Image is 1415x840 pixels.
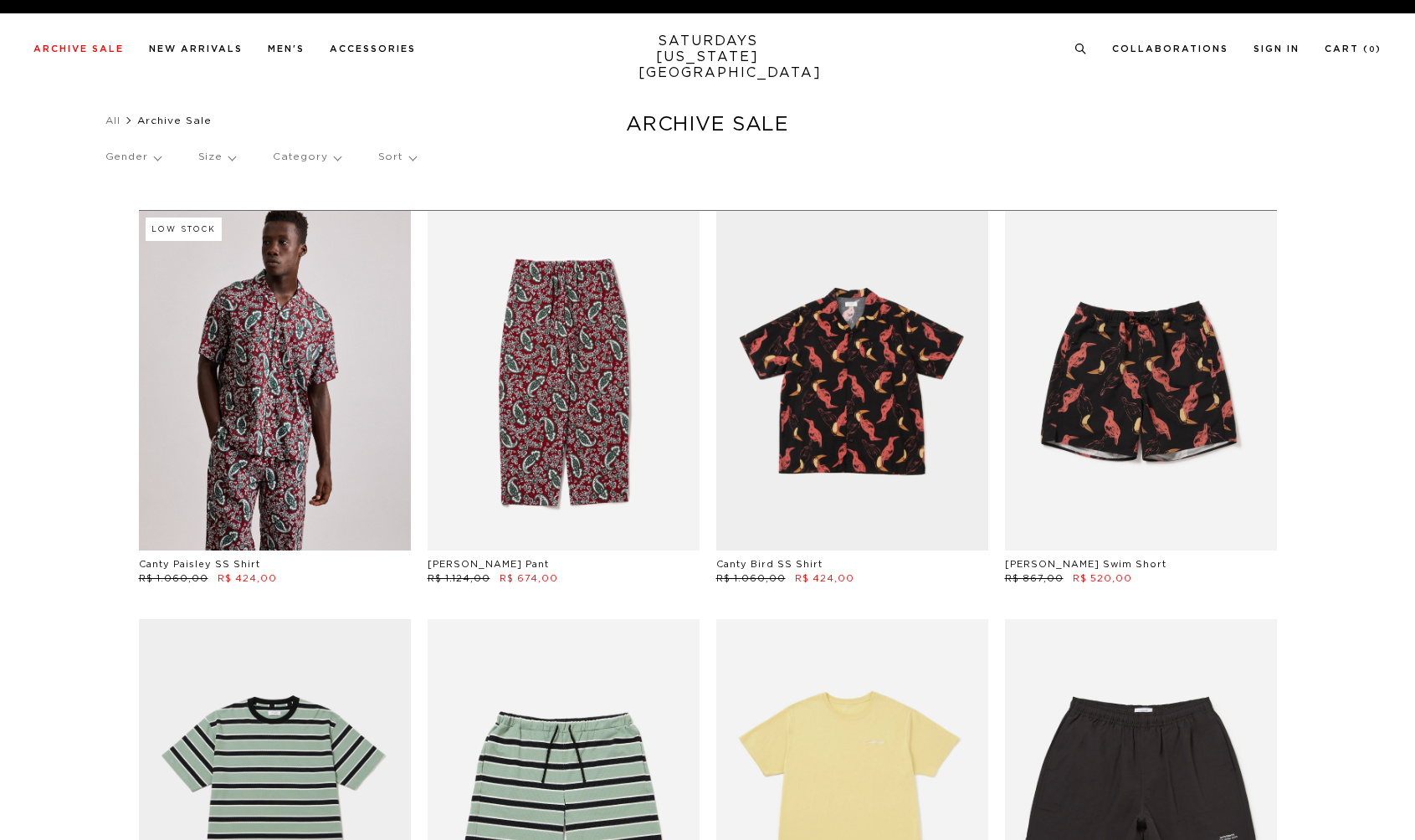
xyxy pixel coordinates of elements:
span: R$ 1.060,00 [716,574,786,583]
span: R$ 424,00 [218,574,277,583]
span: Archive Sale [137,115,212,125]
p: Sort [378,138,416,177]
a: Sign In [1254,44,1300,54]
div: Low Stock [146,218,222,241]
a: Canty Bird SS Shirt [716,560,823,569]
a: Cart (0) [1325,44,1382,54]
a: SATURDAYS[US_STATE][GEOGRAPHIC_DATA] [638,33,777,81]
p: Size [198,138,235,177]
a: Archive Sale [33,44,124,54]
a: All [105,115,120,125]
p: Category [273,138,341,177]
span: R$ 867,00 [1005,574,1064,583]
a: New Arrivals [149,44,243,54]
a: Collaborations [1112,44,1228,54]
a: [PERSON_NAME] Pant [428,560,549,569]
span: R$ 674,00 [500,574,558,583]
span: R$ 1.124,00 [428,574,490,583]
a: [PERSON_NAME] Swim Short [1005,560,1166,569]
span: R$ 1.060,00 [139,574,208,583]
a: Men's [268,44,305,54]
p: Gender [105,138,161,177]
a: Accessories [330,44,416,54]
span: R$ 520,00 [1073,574,1132,583]
small: 0 [1369,46,1376,54]
span: R$ 424,00 [795,574,854,583]
a: Canty Paisley SS Shirt [139,560,260,569]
